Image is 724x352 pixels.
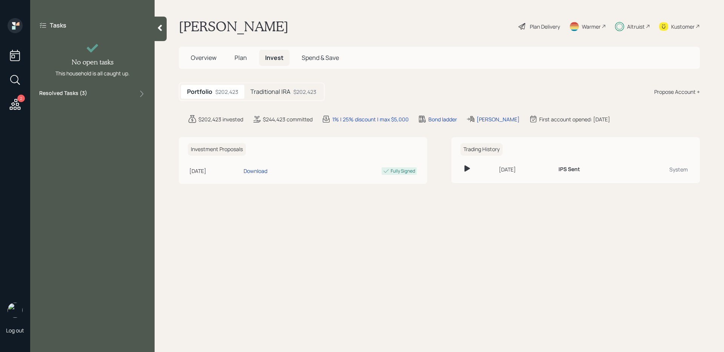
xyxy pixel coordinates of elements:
[187,88,212,95] h5: Portfolio
[250,88,290,95] h5: Traditional IRA
[50,21,66,29] label: Tasks
[191,54,216,62] span: Overview
[391,168,415,174] div: Fully Signed
[235,54,247,62] span: Plan
[8,303,23,318] img: sami-boghos-headshot.png
[582,23,601,31] div: Warmer
[215,88,238,96] div: $202,423
[188,143,246,156] h6: Investment Proposals
[179,18,288,35] h1: [PERSON_NAME]
[671,23,695,31] div: Kustomer
[6,327,24,334] div: Log out
[293,88,316,96] div: $202,423
[654,88,700,96] div: Propose Account +
[265,54,284,62] span: Invest
[55,69,130,77] div: This household is all caught up.
[17,95,25,102] div: 2
[72,58,114,66] h4: No open tasks
[558,166,580,173] h6: IPS Sent
[302,54,339,62] span: Spend & Save
[39,89,87,98] label: Resolved Tasks ( 3 )
[332,115,409,123] div: 1% | 25% discount | max $5,000
[530,23,560,31] div: Plan Delivery
[539,115,610,123] div: First account opened: [DATE]
[198,115,243,123] div: $202,423 invested
[244,167,267,175] div: Download
[499,165,553,173] div: [DATE]
[630,165,688,173] div: System
[428,115,457,123] div: Bond ladder
[263,115,313,123] div: $244,423 committed
[477,115,520,123] div: [PERSON_NAME]
[627,23,645,31] div: Altruist
[460,143,503,156] h6: Trading History
[189,167,241,175] div: [DATE]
